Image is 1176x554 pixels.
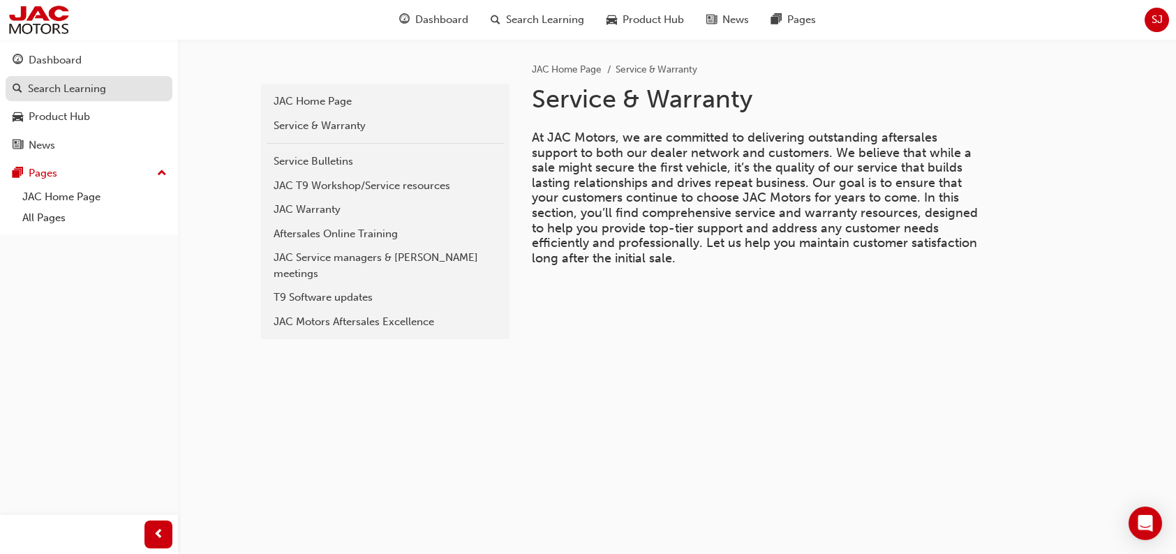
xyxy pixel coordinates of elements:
div: Pages [29,165,57,181]
div: JAC Home Page [274,93,497,110]
li: Service & Warranty [616,62,697,78]
a: JAC Home Page [17,186,172,208]
div: JAC Service managers & [PERSON_NAME] meetings [274,250,497,281]
span: guage-icon [13,54,23,67]
a: Search Learning [6,76,172,102]
a: Service & Warranty [267,114,504,138]
span: At JAC Motors, we are committed to delivering outstanding aftersales support to both our dealer n... [532,130,981,266]
a: News [6,133,172,158]
a: guage-iconDashboard [388,6,479,34]
span: car-icon [606,11,617,29]
a: Aftersales Online Training [267,222,504,246]
a: JAC Home Page [267,89,504,114]
span: guage-icon [399,11,410,29]
a: JAC T9 Workshop/Service resources [267,174,504,198]
a: JAC Warranty [267,197,504,222]
a: car-iconProduct Hub [595,6,695,34]
button: Pages [6,160,172,186]
a: JAC Motors Aftersales Excellence [267,310,504,334]
div: Aftersales Online Training [274,226,497,242]
a: Product Hub [6,104,172,130]
a: pages-iconPages [760,6,827,34]
a: JAC Service managers & [PERSON_NAME] meetings [267,246,504,285]
span: Product Hub [623,12,684,28]
button: DashboardSearch LearningProduct HubNews [6,45,172,160]
span: news-icon [706,11,717,29]
a: All Pages [17,207,172,229]
a: news-iconNews [695,6,760,34]
button: SJ [1145,8,1169,32]
span: pages-icon [13,167,23,180]
div: Search Learning [28,81,106,97]
div: Product Hub [29,109,90,125]
span: News [722,12,749,28]
span: prev-icon [154,526,164,544]
span: Pages [787,12,816,28]
div: News [29,137,55,154]
span: Search Learning [506,12,584,28]
span: news-icon [13,140,23,152]
a: search-iconSearch Learning [479,6,595,34]
span: search-icon [13,83,22,96]
span: car-icon [13,111,23,123]
a: JAC Home Page [532,63,602,75]
a: Dashboard [6,47,172,73]
div: Service & Warranty [274,118,497,134]
span: SJ [1152,12,1163,28]
div: JAC T9 Workshop/Service resources [274,178,497,194]
div: Open Intercom Messenger [1129,507,1162,540]
div: JAC Warranty [274,202,497,218]
span: up-icon [157,165,167,183]
span: Dashboard [415,12,468,28]
div: JAC Motors Aftersales Excellence [274,314,497,330]
img: jac-portal [7,4,70,36]
h1: Service & Warranty [532,84,990,114]
a: T9 Software updates [267,285,504,310]
span: search-icon [491,11,500,29]
div: Dashboard [29,52,82,68]
a: Service Bulletins [267,149,504,174]
div: T9 Software updates [274,290,497,306]
div: Service Bulletins [274,154,497,170]
span: pages-icon [771,11,782,29]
